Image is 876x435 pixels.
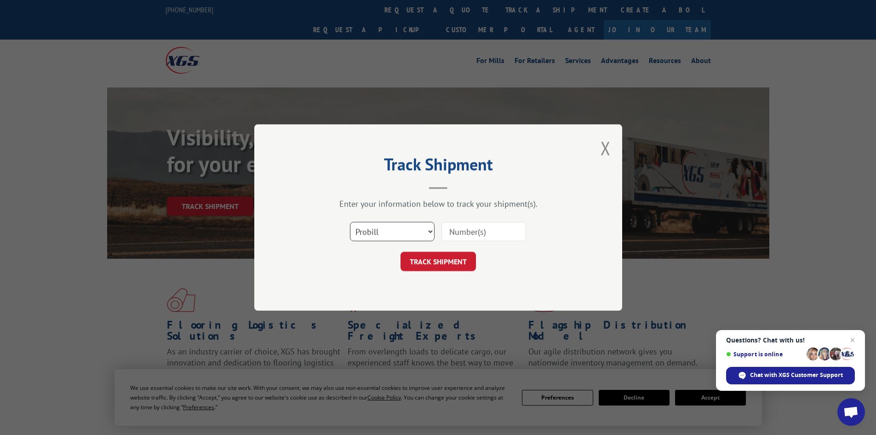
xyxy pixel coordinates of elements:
[401,252,476,271] button: TRACK SHIPMENT
[726,351,803,358] span: Support is online
[300,158,576,175] h2: Track Shipment
[441,222,526,241] input: Number(s)
[847,335,858,346] span: Close chat
[750,371,843,379] span: Chat with XGS Customer Support
[601,136,611,160] button: Close modal
[837,398,865,426] div: Open chat
[726,336,855,344] span: Questions? Chat with us!
[300,198,576,209] div: Enter your information below to track your shipment(s).
[726,367,855,384] div: Chat with XGS Customer Support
